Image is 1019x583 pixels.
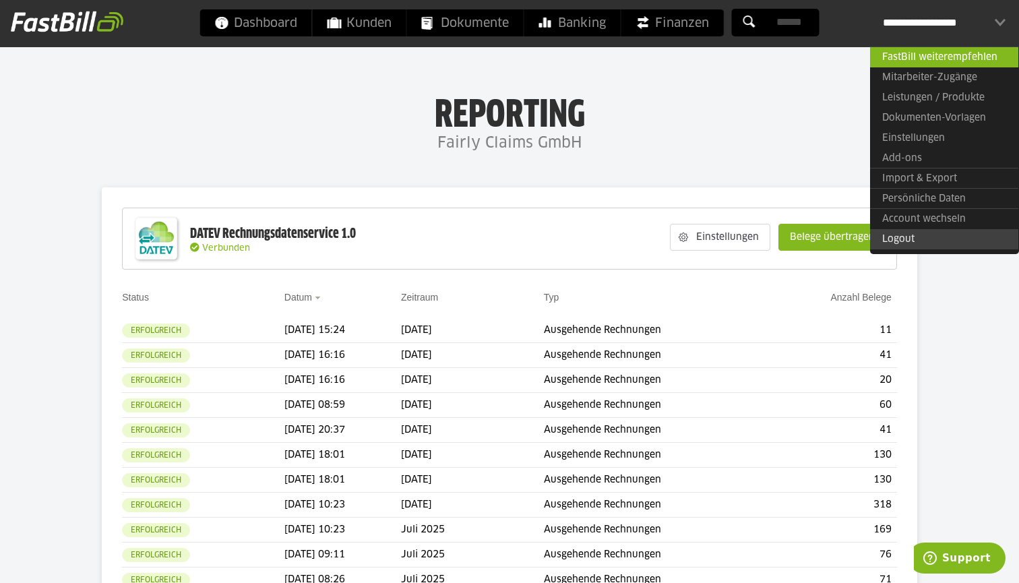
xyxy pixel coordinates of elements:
sl-badge: Erfolgreich [122,498,190,512]
a: Zeitraum [401,292,438,303]
td: [DATE] [401,368,544,393]
span: Finanzen [636,9,709,36]
sl-badge: Erfolgreich [122,348,190,363]
td: [DATE] [401,318,544,343]
td: 11 [770,318,897,343]
a: Mitarbeiter-Zugänge [870,67,1018,88]
td: 76 [770,543,897,567]
a: Kunden [313,9,406,36]
sl-badge: Erfolgreich [122,523,190,537]
sl-button: Einstellungen [670,224,770,251]
td: [DATE] [401,343,544,368]
sl-badge: Erfolgreich [122,398,190,412]
td: [DATE] [401,393,544,418]
td: 20 [770,368,897,393]
a: Anzahl Belege [830,292,891,303]
a: Import & Export [870,168,1018,189]
td: [DATE] 16:16 [284,368,401,393]
td: [DATE] 08:59 [284,393,401,418]
td: Ausgehende Rechnungen [544,368,770,393]
span: Dashboard [215,9,297,36]
td: 60 [770,393,897,418]
span: Verbunden [202,244,250,253]
a: Dokumenten-Vorlagen [870,108,1018,128]
img: DATEV-Datenservice Logo [129,212,183,266]
td: 318 [770,493,897,518]
td: [DATE] 16:16 [284,343,401,368]
td: Ausgehende Rechnungen [544,468,770,493]
a: FastBill weiterempfehlen [870,47,1018,67]
td: [DATE] 09:11 [284,543,401,567]
a: Banking [524,9,621,36]
td: [DATE] 20:37 [284,418,401,443]
div: DATEV Rechnungsdatenservice 1.0 [190,225,356,243]
img: fastbill_logo_white.png [11,11,123,32]
a: Logout [870,229,1018,249]
td: [DATE] 10:23 [284,493,401,518]
td: [DATE] [401,493,544,518]
a: Typ [544,292,559,303]
a: Dokumente [407,9,524,36]
td: [DATE] 15:24 [284,318,401,343]
td: [DATE] [401,418,544,443]
a: Account wechseln [870,208,1018,229]
span: Dokumente [422,9,509,36]
sl-badge: Erfolgreich [122,548,190,562]
sl-badge: Erfolgreich [122,473,190,487]
a: Einstellungen [870,128,1018,148]
td: Ausgehende Rechnungen [544,418,770,443]
td: Ausgehende Rechnungen [544,518,770,543]
td: 41 [770,418,897,443]
h1: Reporting [135,95,884,130]
td: Ausgehende Rechnungen [544,343,770,368]
td: Ausgehende Rechnungen [544,493,770,518]
span: Kunden [328,9,392,36]
td: Ausgehende Rechnungen [544,393,770,418]
a: Leistungen / Produkte [870,88,1018,108]
td: Ausgehende Rechnungen [544,543,770,567]
sl-button: Belege übertragen [778,224,886,251]
iframe: Öffnet ein Widget, in dem Sie weitere Informationen finden [914,543,1006,576]
td: 130 [770,468,897,493]
a: Dashboard [200,9,312,36]
img: sort_desc.gif [315,297,323,299]
td: [DATE] [401,468,544,493]
span: Banking [539,9,606,36]
sl-badge: Erfolgreich [122,373,190,388]
td: [DATE] [401,443,544,468]
sl-badge: Erfolgreich [122,448,190,462]
td: 41 [770,343,897,368]
td: [DATE] 10:23 [284,518,401,543]
td: [DATE] 18:01 [284,443,401,468]
td: Juli 2025 [401,543,544,567]
td: Ausgehende Rechnungen [544,318,770,343]
sl-badge: Erfolgreich [122,423,190,437]
a: Datum [284,292,312,303]
td: [DATE] 18:01 [284,468,401,493]
td: 130 [770,443,897,468]
sl-badge: Erfolgreich [122,324,190,338]
a: Status [122,292,149,303]
td: Juli 2025 [401,518,544,543]
td: Ausgehende Rechnungen [544,443,770,468]
a: Finanzen [621,9,724,36]
td: 169 [770,518,897,543]
a: Persönliche Daten [870,188,1018,209]
a: Add-ons [870,148,1018,168]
